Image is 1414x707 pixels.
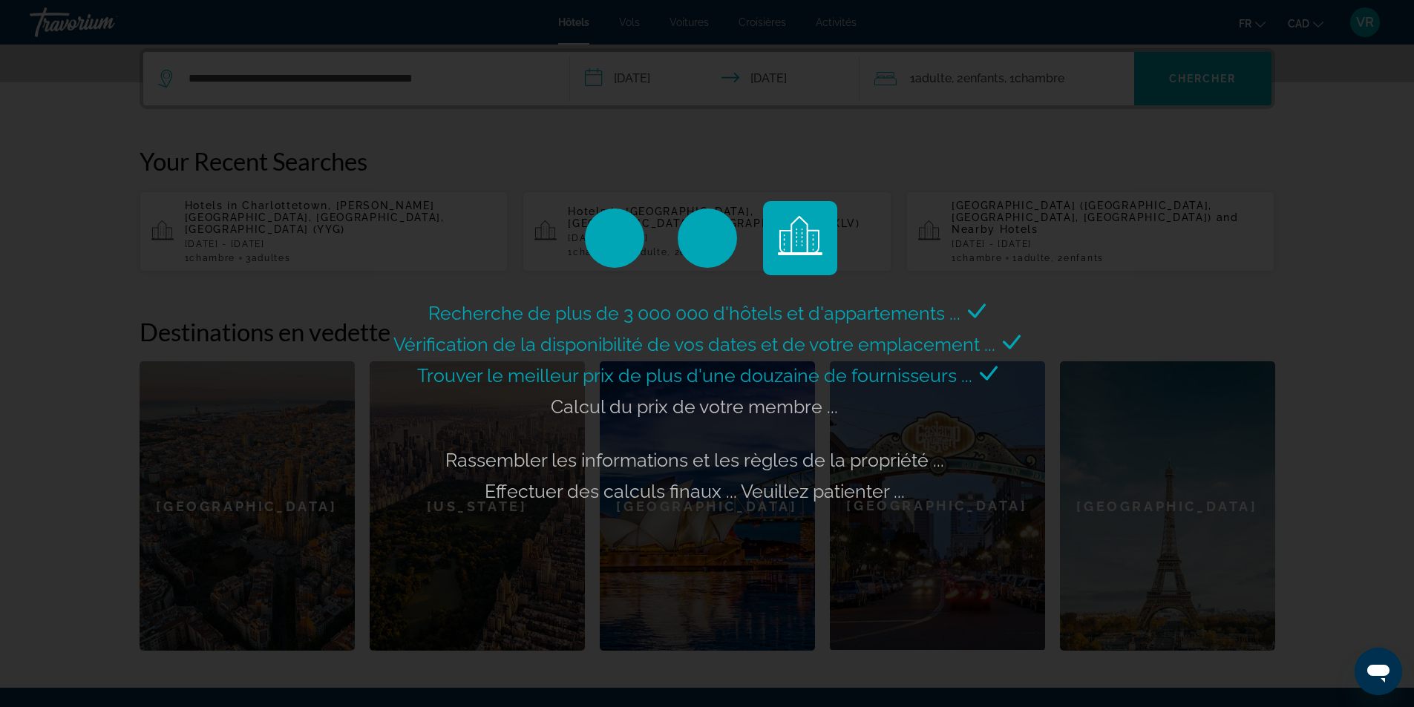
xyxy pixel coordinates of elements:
iframe: Bouton de lancement de la fenêtre de messagerie [1355,648,1402,695]
span: Recherche de plus de 3 000 000 d'hôtels et d'appartements ... [428,302,960,324]
span: Trouver le meilleur prix de plus d'une douzaine de fournisseurs ... [417,364,972,387]
span: Calcul du prix de votre membre ... [551,395,838,418]
span: Vérification de la disponibilité de vos dates et de votre emplacement ... [393,333,995,355]
span: Rassembler les informations et les règles de la propriété ... [445,449,944,471]
span: Effectuer des calculs finaux ... Veuillez patienter ... [485,480,905,502]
